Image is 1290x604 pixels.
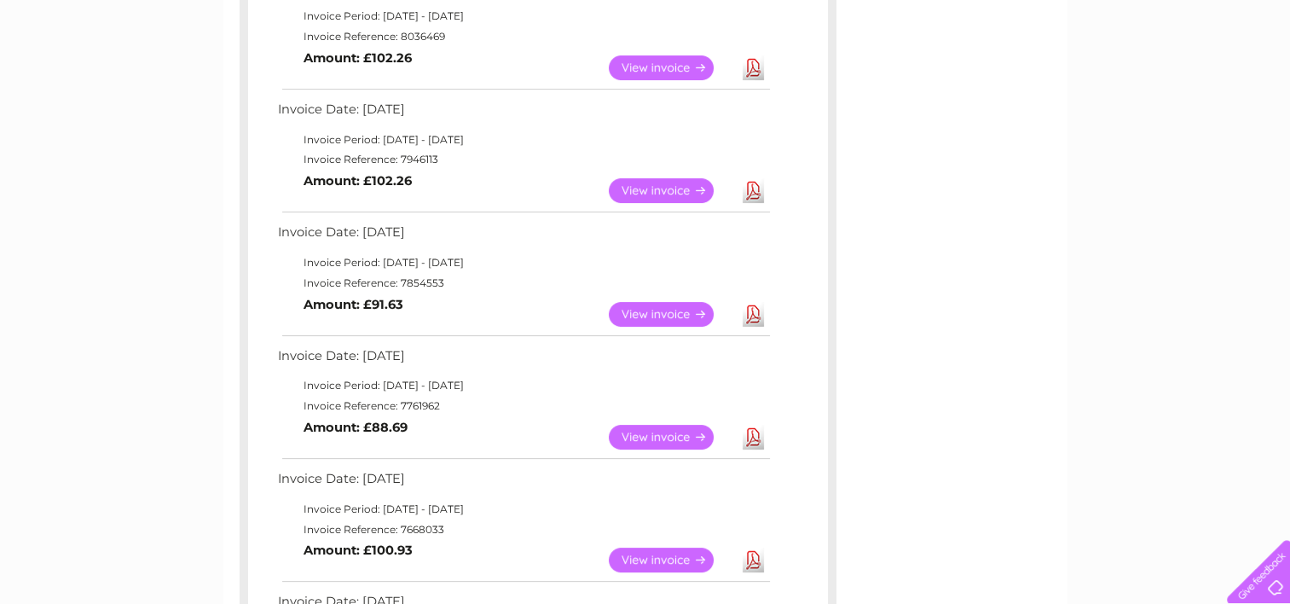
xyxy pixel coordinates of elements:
a: Energy [1033,73,1070,85]
b: Amount: £88.69 [304,420,408,435]
td: Invoice Date: [DATE] [274,345,772,376]
td: Invoice Reference: 7946113 [274,149,772,170]
td: Invoice Period: [DATE] - [DATE] [274,130,772,150]
td: Invoice Reference: 7854553 [274,273,772,293]
a: Download [743,55,764,80]
a: View [609,55,734,80]
b: Amount: £102.26 [304,173,412,189]
b: Amount: £100.93 [304,543,413,558]
a: Download [743,548,764,572]
a: View [609,178,734,203]
td: Invoice Period: [DATE] - [DATE] [274,375,772,396]
a: Water [990,73,1022,85]
td: Invoice Reference: 7668033 [274,520,772,540]
td: Invoice Period: [DATE] - [DATE] [274,6,772,26]
b: Amount: £102.26 [304,50,412,66]
b: Amount: £91.63 [304,297,403,312]
td: Invoice Reference: 8036469 [274,26,772,47]
a: View [609,425,734,450]
img: logo.png [45,44,132,96]
td: Invoice Period: [DATE] - [DATE] [274,499,772,520]
a: Download [743,425,764,450]
a: View [609,548,734,572]
a: 0333 014 3131 [969,9,1086,30]
a: Blog [1142,73,1166,85]
a: Log out [1234,73,1274,85]
td: Invoice Date: [DATE] [274,98,772,130]
a: View [609,302,734,327]
a: Download [743,178,764,203]
td: Invoice Period: [DATE] - [DATE] [274,253,772,273]
td: Invoice Date: [DATE] [274,221,772,253]
td: Invoice Date: [DATE] [274,468,772,499]
a: Contact [1177,73,1218,85]
td: Invoice Reference: 7761962 [274,396,772,416]
a: Download [743,302,764,327]
a: Telecoms [1080,73,1131,85]
div: Clear Business is a trading name of Verastar Limited (registered in [GEOGRAPHIC_DATA] No. 3667643... [243,9,1049,83]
